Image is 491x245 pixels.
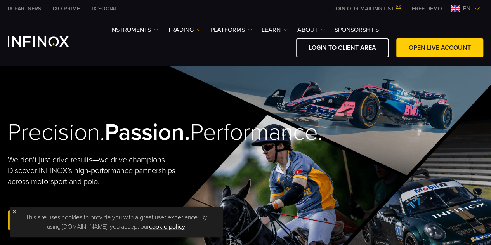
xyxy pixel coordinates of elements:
a: JOIN OUR MAILING LIST [327,5,406,12]
a: INFINOX [47,5,86,13]
a: Instruments [110,25,158,35]
img: yellow close icon [12,209,17,214]
a: INFINOX MENU [406,5,448,13]
a: INFINOX [2,5,47,13]
a: PLATFORMS [210,25,252,35]
p: This site uses cookies to provide you with a great user experience. By using [DOMAIN_NAME], you a... [14,211,219,233]
strong: Passion. [105,118,190,146]
p: We don't just drive results—we drive champions. Discover INFINOX’s high-performance partnerships ... [8,155,179,187]
h2: Precision. Performance. [8,118,222,147]
a: Open Live Account [8,210,95,229]
a: SPONSORSHIPS [335,25,379,35]
a: cookie policy [149,223,185,231]
a: ABOUT [297,25,325,35]
a: INFINOX [86,5,123,13]
a: OPEN LIVE ACCOUNT [396,38,483,57]
a: TRADING [168,25,201,35]
span: en [460,4,474,13]
a: Learn [262,25,288,35]
a: INFINOX Logo [8,36,87,47]
a: LOGIN TO CLIENT AREA [296,38,389,57]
